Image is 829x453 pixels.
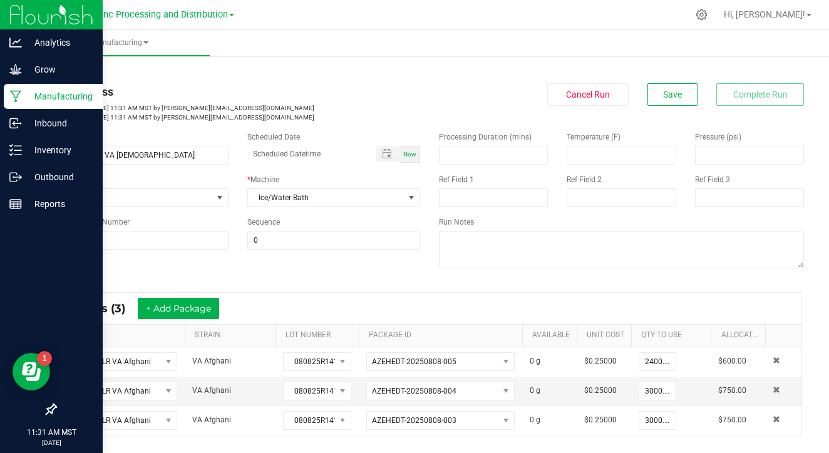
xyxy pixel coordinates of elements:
span: Temperature (F) [567,133,620,141]
div: In Progress [55,83,420,100]
span: Manufacturing [30,38,210,48]
span: Globe Farmacy Inc Processing and Distribution [36,9,228,20]
p: 11:31 AM MST [6,427,97,438]
span: Inputs (3) [70,302,138,315]
span: g [536,415,540,424]
span: Ref Field 2 [567,175,602,184]
a: STRAINSortable [195,330,270,340]
span: Frozen LR VA Afghani [66,353,161,370]
span: NO DATA FOUND [65,382,177,400]
input: Scheduled Datetime [247,146,363,161]
a: LOT NUMBERSortable [286,330,354,340]
span: Complete Run [733,89,788,99]
span: Sequence [247,218,280,227]
span: NO DATA FOUND [65,411,177,430]
span: Scheduled Date [247,133,300,141]
span: Save [663,89,682,99]
span: NO DATA FOUND [366,352,515,371]
button: + Add Package [138,298,219,319]
span: NO DATA FOUND [366,411,515,430]
span: Ice/Water Bath [248,189,404,206]
p: Inbound [22,116,97,131]
span: Pressure (psi) [695,133,741,141]
p: Outbound [22,170,97,185]
a: Allocated CostSortable [721,330,761,340]
span: AZEHEDT-20250808-003 [372,416,456,425]
span: 080825R141-VAA [284,382,335,400]
span: VA Afghani [192,357,231,365]
span: Run Notes [439,218,474,227]
a: Unit CostSortable [587,330,626,340]
button: Complete Run [716,83,804,106]
span: 0 [530,386,534,395]
span: Hi, [PERSON_NAME]! [724,9,805,19]
inline-svg: Manufacturing [9,90,22,103]
span: VA Afghani [192,415,231,424]
span: $0.25000 [584,357,617,365]
p: [DATE] [6,438,97,447]
span: Processing Duration (mins) [439,133,532,141]
a: Sortable [775,330,796,340]
a: PACKAGE IDSortable [369,330,517,340]
iframe: Resource center [13,353,50,390]
span: Ref Field 1 [439,175,474,184]
span: $750.00 [718,386,746,395]
a: AVAILABLESortable [532,330,572,340]
span: Cancel Run [566,89,610,99]
span: Toggle popup [376,146,400,161]
span: 080825R141-VAA [284,353,335,370]
span: $750.00 [718,415,746,424]
span: VA Afghani [192,386,231,395]
inline-svg: Reports [9,198,22,210]
inline-svg: Grow [9,63,22,76]
button: Cancel Run [547,83,629,106]
a: QTY TO USESortable [641,330,706,340]
p: Grow [22,62,97,77]
a: Manufacturing [30,30,210,56]
span: Machine [250,175,279,184]
span: 0 [530,415,534,424]
inline-svg: Analytics [9,36,22,49]
p: Reports [22,196,97,211]
p: Manufacturing [22,89,97,104]
iframe: Resource center unread badge [37,351,52,366]
a: ITEMSortable [67,330,180,340]
p: Analytics [22,35,97,50]
span: NO DATA FOUND [366,382,515,400]
span: $600.00 [718,357,746,365]
inline-svg: Inbound [9,117,22,130]
p: Inventory [22,143,97,158]
button: Save [647,83,698,106]
span: None [56,189,212,206]
span: Frozen LR VA Afghani [66,412,161,429]
span: Now [403,151,416,158]
inline-svg: Inventory [9,144,22,156]
div: Manage settings [694,9,709,21]
span: NO DATA FOUND [65,352,177,371]
span: $0.25000 [584,386,617,395]
span: 080825R141-VAA [284,412,335,429]
inline-svg: Outbound [9,171,22,183]
p: [DATE] 11:31 AM MST by [PERSON_NAME][EMAIL_ADDRESS][DOMAIN_NAME] [55,113,420,122]
p: [DATE] 11:31 AM MST by [PERSON_NAME][EMAIL_ADDRESS][DOMAIN_NAME] [55,103,420,113]
span: $0.25000 [584,415,617,424]
span: Ref Field 3 [695,175,730,184]
span: Frozen LR VA Afghani [66,382,161,400]
span: g [536,386,540,395]
span: g [536,357,540,365]
span: 0 [530,357,534,365]
span: AZEHEDT-20250808-005 [372,357,456,366]
span: AZEHEDT-20250808-004 [372,387,456,395]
